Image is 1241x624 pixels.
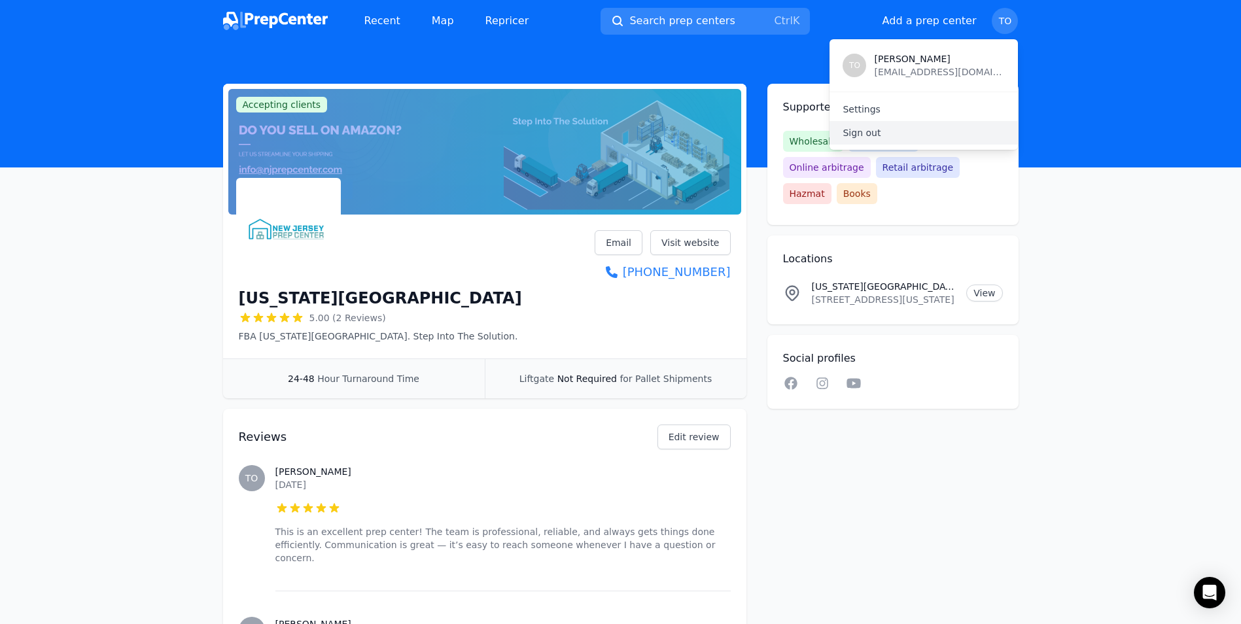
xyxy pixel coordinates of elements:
[783,157,871,178] span: Online arbitrage
[830,39,1018,150] div: TO
[239,428,616,446] h2: Reviews
[223,12,328,30] img: PrepCenter
[1194,577,1225,608] div: Open Intercom Messenger
[354,8,411,34] a: Recent
[557,373,617,384] span: Not Required
[874,65,1005,78] span: [EMAIL_ADDRESS][DOMAIN_NAME]
[288,373,315,384] span: 24-48
[874,52,1005,65] span: [PERSON_NAME]
[883,13,977,29] button: Add a prep center
[275,479,306,490] time: [DATE]
[475,8,540,34] a: Repricer
[830,97,1018,121] a: Settings
[657,425,731,449] button: Edit review
[629,13,735,29] span: Search prep centers
[783,99,1003,115] h2: Supported businesses
[783,351,1003,366] h2: Social profiles
[601,8,810,35] button: Search prep centersCtrlK
[783,183,831,204] span: Hazmat
[245,474,258,483] span: TO
[843,126,1005,139] p: Sign out
[992,8,1018,34] button: TO
[239,330,522,343] p: FBA [US_STATE][GEOGRAPHIC_DATA]. Step Into The Solution.
[595,230,642,255] a: Email
[876,157,960,178] span: Retail arbitrage
[837,183,877,204] span: Books
[239,288,522,309] h1: [US_STATE][GEOGRAPHIC_DATA]
[999,16,1012,26] span: TO
[519,373,554,384] span: Liftgate
[793,14,800,27] kbd: K
[620,373,712,384] span: for Pallet Shipments
[317,373,419,384] span: Hour Turnaround Time
[783,251,1003,267] h2: Locations
[595,263,730,281] a: [PHONE_NUMBER]
[421,8,464,34] a: Map
[812,280,956,293] p: [US_STATE][GEOGRAPHIC_DATA] Location
[774,14,792,27] kbd: Ctrl
[966,285,1002,302] a: View
[239,181,338,280] img: New Jersey Prep Center
[275,525,731,564] p: This is an excellent prep center! The team is professional, reliable, and always gets things done...
[309,311,386,324] span: 5.00 (2 Reviews)
[812,293,956,306] p: [STREET_ADDRESS][US_STATE]
[236,97,328,113] span: Accepting clients
[275,465,731,478] h3: [PERSON_NAME]
[650,230,731,255] a: Visit website
[849,60,860,71] p: TO
[783,131,843,152] span: Wholesale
